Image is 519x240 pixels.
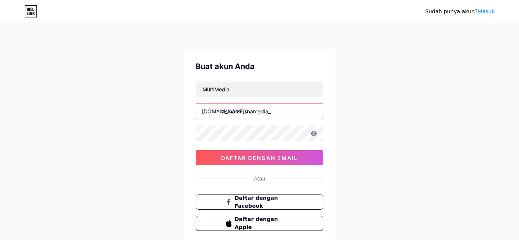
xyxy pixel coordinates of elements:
font: [DOMAIN_NAME]/ [202,108,247,115]
font: daftar dengan email [221,155,298,161]
font: Sudah punya akun? [425,8,478,14]
font: Atau [254,175,265,182]
font: Buat akun Anda [196,62,255,71]
button: Daftar dengan Facebook [196,195,323,210]
button: Daftar dengan Apple [196,216,323,231]
button: daftar dengan email [196,150,323,165]
font: Daftar dengan Apple [235,216,278,230]
a: Masuk [478,8,495,14]
input: nama belakang [196,104,323,119]
font: Daftar dengan Facebook [235,195,278,209]
input: E-mail [196,82,323,97]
